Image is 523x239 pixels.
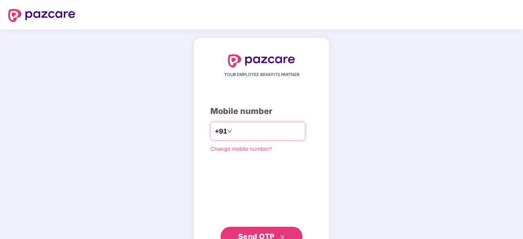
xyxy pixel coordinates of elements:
img: logo [228,54,295,67]
img: logo [8,9,75,22]
div: Mobile number [210,105,313,118]
span: +91 [215,126,227,136]
a: Change mobile number? [210,145,272,152]
span: down [227,129,232,134]
span: YOUR EMPLOYEE BENEFITS PARTNER [224,71,299,78]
